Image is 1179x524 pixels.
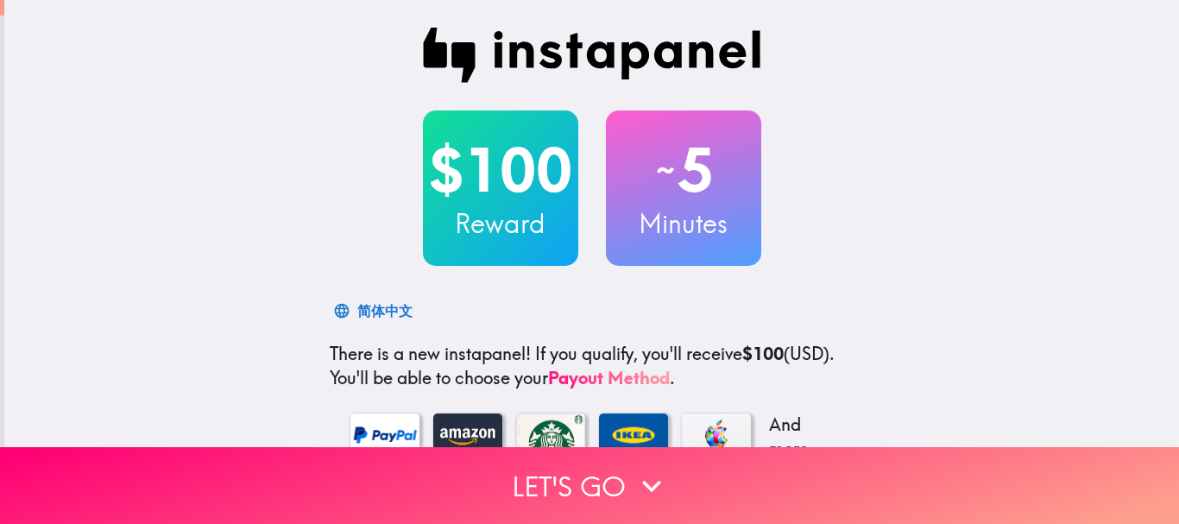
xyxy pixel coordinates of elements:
[330,294,419,328] button: 简体中文
[330,343,531,364] span: There is a new instapanel!
[765,413,834,461] p: And more...
[423,28,761,83] img: Instapanel
[357,299,413,323] div: 简体中文
[330,342,854,390] p: If you qualify, you'll receive (USD) . You'll be able to choose your .
[606,205,761,242] h3: Minutes
[548,367,670,388] a: Payout Method
[742,343,784,364] b: $100
[653,144,678,196] span: ~
[423,205,578,242] h3: Reward
[423,135,578,205] h2: $100
[606,135,761,205] h2: 5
